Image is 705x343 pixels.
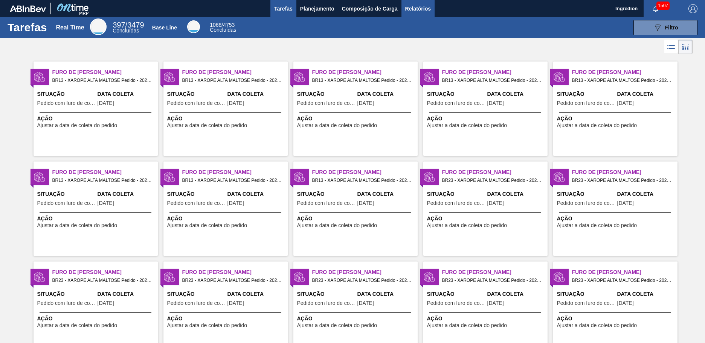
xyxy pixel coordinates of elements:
[487,190,546,198] span: Data Coleta
[8,23,47,32] h1: Tarefas
[557,123,637,128] span: Ajustar a data de coleta do pedido
[427,90,485,98] span: Situação
[424,71,435,83] img: status
[617,190,676,198] span: Data Coleta
[37,290,96,298] span: Situação
[227,90,286,98] span: Data Coleta
[427,123,507,128] span: Ajustar a data de coleta do pedido
[167,200,226,206] span: Pedido com furo de coleta
[113,28,139,34] span: Concluídas
[617,290,676,298] span: Data Coleta
[227,290,286,298] span: Data Coleta
[487,90,546,98] span: Data Coleta
[164,71,175,83] img: status
[442,276,542,285] span: BR23 - XAROPE ALTA MALTOSE Pedido - 2021707
[312,268,418,276] span: Furo de Coleta
[688,4,697,13] img: Logout
[37,315,156,323] span: Ação
[98,90,156,98] span: Data Coleta
[297,300,356,306] span: Pedido com furo de coleta
[572,68,678,76] span: Furo de Coleta
[557,315,676,323] span: Ação
[572,76,671,85] span: BR13 - XAROPE ALTA MALTOSE Pedido - 2024976
[442,68,548,76] span: Furo de Coleta
[210,22,221,28] span: 1068
[557,90,615,98] span: Situação
[664,40,678,54] div: Visão em Lista
[294,171,305,183] img: status
[557,300,615,306] span: Pedido com furo de coleta
[164,271,175,283] img: status
[665,25,678,31] span: Filtro
[297,100,356,106] span: Pedido com furo de coleta
[210,23,236,32] div: Base Line
[37,100,96,106] span: Pedido com furo de coleta
[442,268,548,276] span: Furo de Coleta
[227,100,244,106] span: 07/09/2025
[656,2,670,10] span: 1507
[52,176,152,185] span: BR13 - XAROPE ALTA MALTOSE Pedido - 2024977
[427,190,485,198] span: Situação
[167,90,226,98] span: Situação
[312,76,412,85] span: BR13 - XAROPE ALTA MALTOSE Pedido - 2024982
[572,268,678,276] span: Furo de Coleta
[442,168,548,176] span: Furo de Coleta
[297,190,356,198] span: Situação
[357,190,416,198] span: Data Coleta
[557,215,676,223] span: Ação
[167,223,247,228] span: Ajustar a data de coleta do pedido
[98,190,156,198] span: Data Coleta
[427,315,546,323] span: Ação
[167,290,226,298] span: Situação
[227,300,244,306] span: 03/09/2025
[52,76,152,85] span: BR13 - XAROPE ALTA MALTOSE Pedido - 2024980
[342,4,398,13] span: Composição de Carga
[357,200,374,206] span: 06/09/2025
[487,100,504,106] span: 07/09/2025
[487,290,546,298] span: Data Coleta
[554,271,565,283] img: status
[113,22,144,33] div: Real Time
[617,100,634,106] span: 06/09/2025
[182,168,288,176] span: Furo de Coleta
[427,290,485,298] span: Situação
[167,100,226,106] span: Pedido com furo de coleta
[617,200,634,206] span: 02/09/2025
[52,68,158,76] span: Furo de Coleta
[427,323,507,328] span: Ajustar a data de coleta do pedido
[557,100,615,106] span: Pedido com furo de coleta
[297,200,356,206] span: Pedido com furo de coleta
[37,200,96,206] span: Pedido com furo de coleta
[34,71,45,83] img: status
[167,190,226,198] span: Situação
[442,76,542,85] span: BR13 - XAROPE ALTA MALTOSE Pedido - 2024983
[98,300,114,306] span: 03/09/2025
[487,200,504,206] span: 02/09/2025
[297,123,377,128] span: Ajustar a data de coleta do pedido
[557,223,637,228] span: Ajustar a data de coleta do pedido
[424,271,435,283] img: status
[10,5,46,12] img: TNhmsLtSVTkK8tSr43FrP2fwEKptu5GPRR3wAAAABJRU5ErkJggg==
[424,171,435,183] img: status
[182,176,282,185] span: BR13 - XAROPE ALTA MALTOSE Pedido - 2024978
[427,200,485,206] span: Pedido com furo de coleta
[357,290,416,298] span: Data Coleta
[427,215,546,223] span: Ação
[297,90,356,98] span: Situação
[357,90,416,98] span: Data Coleta
[572,168,678,176] span: Furo de Coleta
[37,190,96,198] span: Situação
[312,68,418,76] span: Furo de Coleta
[37,123,117,128] span: Ajustar a data de coleta do pedido
[557,323,637,328] span: Ajustar a data de coleta do pedido
[557,200,615,206] span: Pedido com furo de coleta
[427,115,546,123] span: Ação
[227,190,286,198] span: Data Coleta
[167,323,247,328] span: Ajustar a data de coleta do pedido
[210,22,235,28] span: / 4753
[182,276,282,285] span: BR23 - XAROPE ALTA MALTOSE Pedido - 2021705
[37,223,117,228] span: Ajustar a data de coleta do pedido
[442,176,542,185] span: BR23 - XAROPE ALTA MALTOSE Pedido - 2021701
[294,71,305,83] img: status
[227,200,244,206] span: 06/09/2025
